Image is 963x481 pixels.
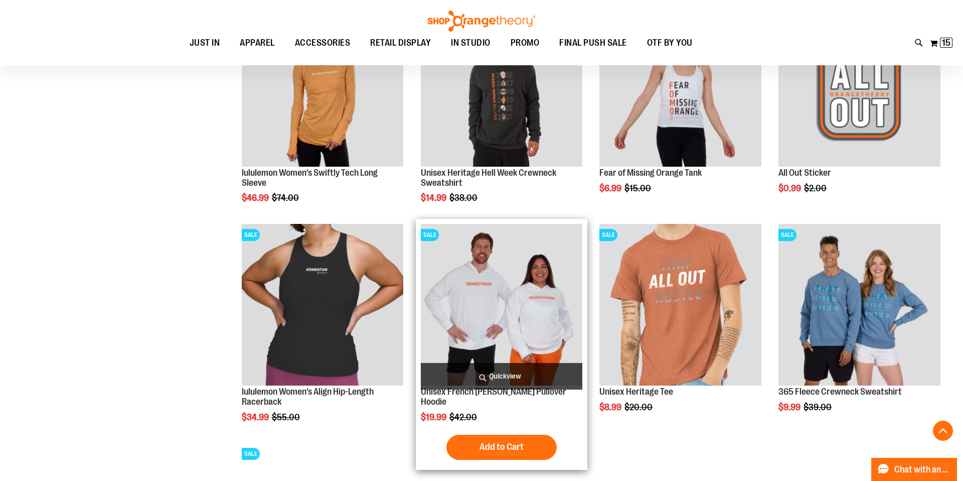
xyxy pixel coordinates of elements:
[778,229,796,241] span: SALE
[295,32,351,54] span: ACCESSORIES
[449,412,478,422] span: $42.00
[804,402,833,412] span: $39.00
[416,219,588,470] div: product
[370,32,431,54] span: RETAIL DISPLAY
[421,363,583,390] a: Quickview
[242,229,260,241] span: SALE
[421,5,583,167] img: Product image for Unisex Heritage Hell Week Crewneck Sweatshirt
[190,32,220,54] span: JUST IN
[624,402,654,412] span: $20.00
[242,412,270,422] span: $34.99
[451,32,491,54] span: IN STUDIO
[778,224,940,386] img: 365 Fleece Crewneck Sweatshirt
[237,219,409,448] div: product
[778,5,940,167] img: Product image for All Out Sticker
[599,387,673,397] a: Unisex Heritage Tee
[778,183,802,193] span: $0.99
[426,11,537,32] img: Shop Orangetheory
[599,224,761,386] img: Product image for Unisex Heritage Tee
[242,5,404,168] a: Product image for lululemon Swiftly Tech Long Sleeve
[599,168,702,178] a: Fear of Missing Orange Tank
[449,193,479,203] span: $38.00
[599,224,761,388] a: Product image for Unisex Heritage TeeSALE
[894,465,951,474] span: Chat with an Expert
[242,5,404,167] img: Product image for lululemon Swiftly Tech Long Sleeve
[559,32,627,54] span: FINAL PUSH SALE
[242,387,374,407] a: lululemon Women's Align Hip-Length Racerback
[778,402,802,412] span: $9.99
[511,32,540,54] span: PROMO
[242,168,378,188] a: lululemon Women's Swiftly Tech Long Sleeve
[242,224,404,388] a: Product image for lululemon Women's Align Hip-Length RacerbackSALE
[421,229,439,241] span: SALE
[778,168,831,178] a: All Out Sticker
[242,193,270,203] span: $46.99
[479,441,524,452] span: Add to Cart
[773,219,945,438] div: product
[778,5,940,168] a: Product image for All Out StickerSALE
[421,387,566,407] a: Unisex French [PERSON_NAME] Pullover Hoodie
[240,32,275,54] span: APPAREL
[421,168,556,188] a: Unisex Heritage Hell Week Crewneck Sweatshirt
[933,421,953,441] button: Back To Top
[272,412,301,422] span: $55.00
[647,32,693,54] span: OTF BY YOU
[421,224,583,386] img: Product image for Unisex French Terry Pullover Hoodie
[599,402,623,412] span: $8.99
[804,183,828,193] span: $2.00
[272,193,300,203] span: $74.00
[421,224,583,388] a: Product image for Unisex French Terry Pullover HoodieSALE
[871,458,957,481] button: Chat with an Expert
[242,224,404,386] img: Product image for lululemon Women's Align Hip-Length Racerback
[599,5,761,167] img: Product image for Fear of Missing Orange Tank
[599,229,617,241] span: SALE
[778,224,940,388] a: 365 Fleece Crewneck SweatshirtSALE
[594,219,766,438] div: product
[599,5,761,168] a: Product image for Fear of Missing Orange Tank
[942,38,950,48] span: 15
[242,448,260,460] span: SALE
[421,5,583,168] a: Product image for Unisex Heritage Hell Week Crewneck Sweatshirt
[421,193,448,203] span: $14.99
[599,183,623,193] span: $6.99
[624,183,653,193] span: $15.00
[778,387,902,397] a: 365 Fleece Crewneck Sweatshirt
[421,412,448,422] span: $19.99
[446,435,557,460] button: Add to Cart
